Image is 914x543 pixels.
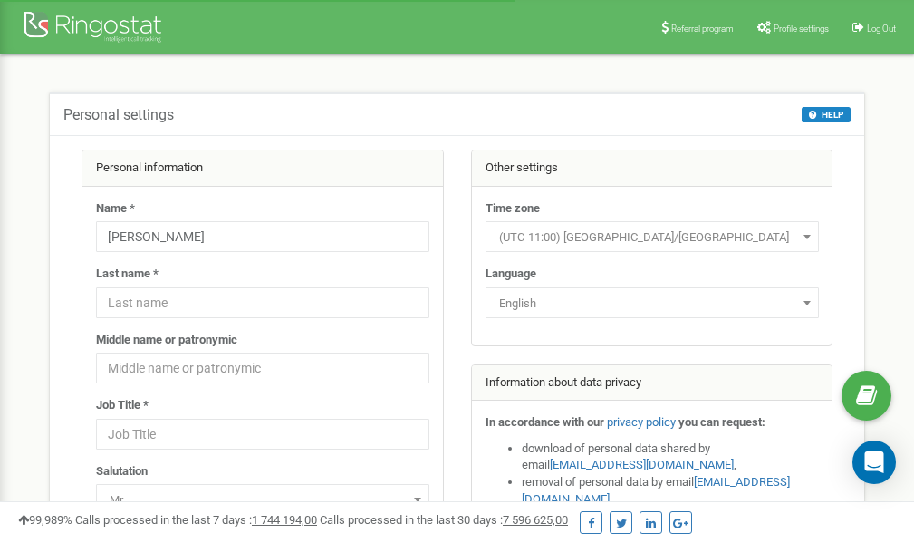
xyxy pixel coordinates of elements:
[96,221,429,252] input: Name
[472,365,832,402] div: Information about data privacy
[96,419,429,450] input: Job Title
[96,484,429,515] span: Mr.
[486,200,540,218] label: Time zone
[486,287,819,318] span: English
[320,513,568,527] span: Calls processed in the last 30 days :
[802,107,851,122] button: HELP
[96,287,429,318] input: Last name
[18,513,72,527] span: 99,989%
[472,150,832,187] div: Other settings
[96,266,159,283] label: Last name *
[671,24,734,34] span: Referral program
[492,291,813,316] span: English
[96,397,149,414] label: Job Title *
[486,266,536,283] label: Language
[96,463,148,480] label: Salutation
[75,513,317,527] span: Calls processed in the last 7 days :
[82,150,443,187] div: Personal information
[503,513,568,527] u: 7 596 625,00
[63,107,174,123] h5: Personal settings
[607,415,676,429] a: privacy policy
[522,474,819,508] li: removal of personal data by email ,
[867,24,896,34] span: Log Out
[96,200,135,218] label: Name *
[102,488,423,513] span: Mr.
[550,458,734,471] a: [EMAIL_ADDRESS][DOMAIN_NAME]
[774,24,829,34] span: Profile settings
[96,353,429,383] input: Middle name or patronymic
[252,513,317,527] u: 1 744 194,00
[96,332,237,349] label: Middle name or patronymic
[678,415,765,429] strong: you can request:
[486,415,604,429] strong: In accordance with our
[852,441,896,484] div: Open Intercom Messenger
[486,221,819,252] span: (UTC-11:00) Pacific/Midway
[522,441,819,474] li: download of personal data shared by email ,
[492,225,813,250] span: (UTC-11:00) Pacific/Midway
